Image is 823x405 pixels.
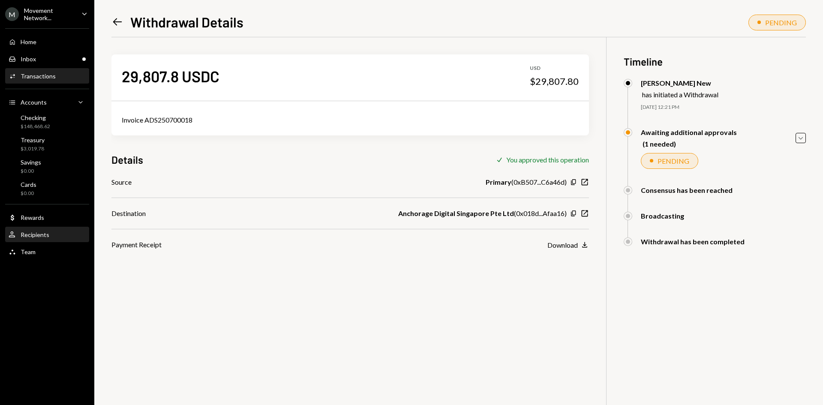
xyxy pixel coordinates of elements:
[5,51,89,66] a: Inbox
[21,136,45,144] div: Treasury
[486,177,511,187] b: Primary
[5,178,89,199] a: Cards$0.00
[5,68,89,84] a: Transactions
[398,208,567,219] div: ( 0x018d...Afaa16 )
[21,214,44,221] div: Rewards
[21,55,36,63] div: Inbox
[530,65,579,72] div: USD
[643,140,737,148] div: (1 needed)
[21,145,45,153] div: $3,019.78
[547,240,589,250] button: Download
[21,38,36,45] div: Home
[641,104,806,111] div: [DATE] 12:21 PM
[21,168,41,175] div: $0.00
[624,54,806,69] h3: Timeline
[5,94,89,110] a: Accounts
[21,231,49,238] div: Recipients
[21,248,36,255] div: Team
[24,7,75,21] div: Movement Network...
[506,156,589,164] div: You approved this operation
[111,153,143,167] h3: Details
[122,66,219,86] div: 29,807.8 USDC
[398,208,514,219] b: Anchorage Digital Singapore Pte Ltd
[5,134,89,154] a: Treasury$3,019.78
[5,34,89,49] a: Home
[21,114,50,121] div: Checking
[547,241,578,249] div: Download
[642,90,718,99] div: has initiated a Withdrawal
[21,181,36,188] div: Cards
[5,227,89,242] a: Recipients
[122,115,579,125] div: Invoice ADS250700018
[111,240,162,250] div: Payment Receipt
[530,75,579,87] div: $29,807.80
[111,177,132,187] div: Source
[5,244,89,259] a: Team
[21,72,56,80] div: Transactions
[21,190,36,197] div: $0.00
[641,186,733,194] div: Consensus has been reached
[5,210,89,225] a: Rewards
[21,99,47,106] div: Accounts
[5,111,89,132] a: Checking$148,468.62
[641,128,737,136] div: Awaiting additional approvals
[765,18,797,27] div: PENDING
[641,212,684,220] div: Broadcasting
[641,237,745,246] div: Withdrawal has been completed
[21,159,41,166] div: Savings
[641,79,718,87] div: [PERSON_NAME] New
[21,123,50,130] div: $148,468.62
[5,156,89,177] a: Savings$0.00
[658,157,689,165] div: PENDING
[5,7,19,21] div: M
[486,177,567,187] div: ( 0xB507...C6a46d )
[130,13,243,30] h1: Withdrawal Details
[111,208,146,219] div: Destination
